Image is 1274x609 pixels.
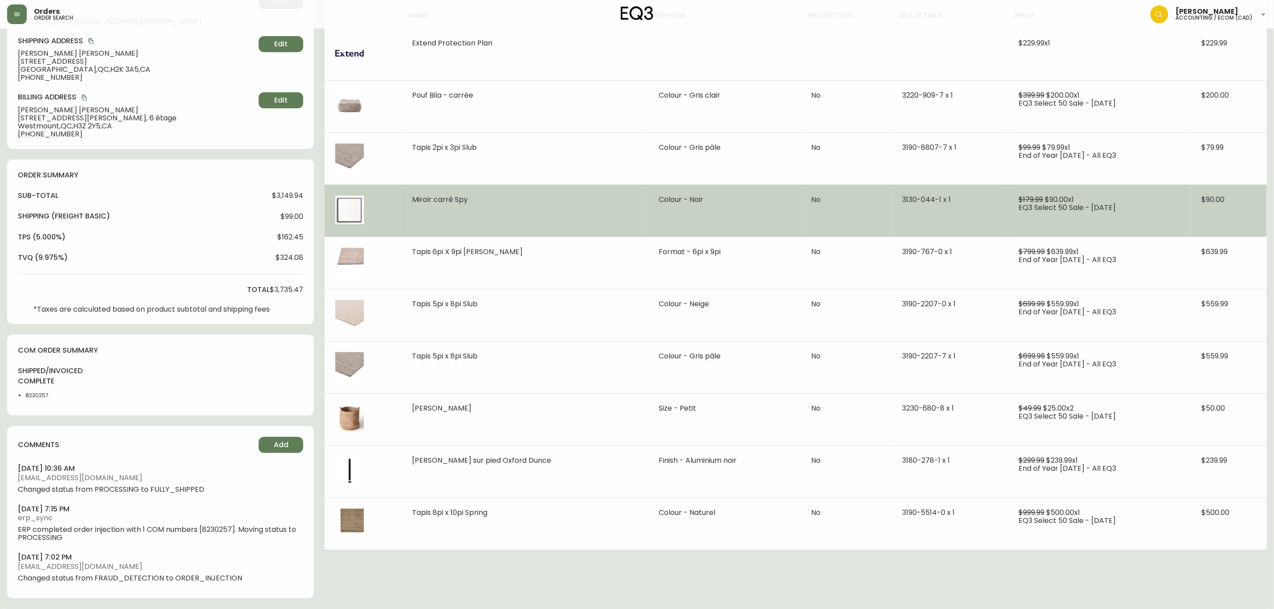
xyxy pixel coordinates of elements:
[1202,247,1228,257] span: $639.99
[18,474,303,482] span: [EMAIL_ADDRESS][DOMAIN_NAME]
[412,194,468,205] span: Miroir carré Spy
[18,504,303,514] h4: [DATE] 7:15 pm
[18,514,303,522] span: erp_sync
[87,37,95,45] button: copy
[811,507,820,518] span: No
[34,15,73,21] h5: order search
[659,91,790,99] li: Colour - Gris clair
[335,352,364,381] img: 98d105e7-5a51-4f9b-85fd-620e0dca50db.jpg
[811,351,820,361] span: No
[1202,194,1225,205] span: $90.00
[18,191,58,201] h4: sub-total
[1019,255,1117,265] span: End of Year [DATE] - All EQ3
[412,507,487,518] span: Tapis 8pi x 10pi Spring
[1019,194,1043,205] span: $179.99
[335,404,364,433] img: 8463b8eb-97a3-4d06-bde8-4ef5bd997a08.jpg
[903,351,956,361] span: 3190-2207-7 x 1
[18,366,66,386] h4: shipped/invoiced complete
[412,403,471,413] span: [PERSON_NAME]
[247,285,270,295] h4: total
[903,194,951,205] span: 3130-044-1 x 1
[18,114,255,122] span: [STREET_ADDRESS][PERSON_NAME], 6 étage
[1019,515,1116,526] span: EQ3 Select 50 Sale - [DATE]
[272,192,303,200] span: $3,149.94
[18,563,303,571] span: [EMAIL_ADDRESS][DOMAIN_NAME]
[335,39,364,68] img: extendLogo.svg
[18,36,255,46] h4: Shipping Address
[1019,98,1116,108] span: EQ3 Select 50 Sale - [DATE]
[1202,142,1224,152] span: $79.99
[1202,455,1228,465] span: $239.99
[18,211,110,221] h4: Shipping ( Freight Basic )
[18,66,255,74] span: [GEOGRAPHIC_DATA] , QC , H2K 3A5 , CA
[18,574,303,582] span: Changed status from FRAUD_DETECTION to ORDER_INJECTION
[1019,150,1117,160] span: End of Year [DATE] - All EQ3
[335,248,364,276] img: 27270d31-36e6-4cc7-9971-823dbcd592a7.jpg
[1202,403,1225,413] span: $50.00
[274,95,288,105] span: Edit
[1019,351,1045,361] span: $699.99
[903,142,957,152] span: 3190-8807-7 x 1
[277,233,303,241] span: $162.45
[811,299,820,309] span: No
[18,232,66,242] h4: tps (5.000%)
[18,486,303,494] span: Changed status from PROCESSING to FULLY_SHIPPED
[80,93,89,102] button: copy
[18,440,59,450] h4: comments
[335,91,364,120] img: db9ccf1a-b525-4ab9-8aec-fc041a45a3a7.jpg
[18,170,303,180] h4: order summary
[18,130,255,138] span: [PHONE_NUMBER]
[259,92,303,108] button: Edit
[811,142,820,152] span: No
[1047,455,1078,465] span: $239.99 x 1
[1019,455,1045,465] span: $299.99
[1202,507,1230,518] span: $500.00
[1019,411,1116,421] span: EQ3 Select 50 Sale - [DATE]
[1202,299,1229,309] span: $559.99
[18,74,255,82] span: [PHONE_NUMBER]
[18,346,303,355] h4: com order summary
[335,509,364,537] img: b02b1045-8797-4351-a477-c454f347441d.jpg
[274,39,288,49] span: Edit
[903,455,950,465] span: 3180-278-1 x 1
[1202,38,1228,48] span: $229.99
[1047,351,1080,361] span: $559.99 x 1
[18,92,255,102] h4: Billing Address
[811,247,820,257] span: No
[659,509,790,517] li: Colour - Naturel
[1019,507,1045,518] span: $999.99
[1019,247,1045,257] span: $799.99
[659,248,790,256] li: Format - 6pi x 9pi
[1043,142,1071,152] span: $79.99 x 1
[659,457,790,465] li: Finish - Aluminium noir
[1047,247,1079,257] span: $639.99 x 1
[659,196,790,204] li: Colour - Noir
[903,90,953,100] span: 3220-909-7 x 1
[1019,307,1117,317] span: End of Year [DATE] - All EQ3
[659,300,790,308] li: Colour - Neige
[1043,403,1074,413] span: $25.00 x 2
[18,106,255,114] span: [PERSON_NAME] [PERSON_NAME]
[1202,90,1229,100] span: $200.00
[659,404,790,412] li: Size - Petit
[1047,299,1080,309] span: $559.99 x 1
[1019,90,1045,100] span: $399.99
[659,144,790,152] li: Colour - Gris pâle
[412,90,473,100] span: Pouf Bila - carrée
[1047,507,1080,518] span: $500.00 x 1
[335,300,364,329] img: 0be97a2e-dc4f-48e5-aef9-bcacf8538ca7.jpg
[18,122,255,130] span: Westmount , QC , H3Z 2Y5 , CA
[659,352,790,360] li: Colour - Gris pâle
[412,299,478,309] span: Tapis 5pi x 8pi Slub
[270,286,303,294] span: $3,735.47
[811,194,820,205] span: No
[18,526,303,542] span: ERP completed order injection with 1 COM numbers [8230257]. Moving status to PROCESSING
[335,144,364,172] img: d0a002fb-3be8-4b40-8a2c-35df21bc9ba3.jpg
[259,437,303,453] button: Add
[811,455,820,465] span: No
[903,299,956,309] span: 3190-2207-0 x 1
[1175,15,1253,21] h5: accounting / ecom (cad)
[18,253,68,263] h4: tvq (9.975%)
[1019,38,1051,48] span: $229.99 x 1
[1175,8,1238,15] span: [PERSON_NAME]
